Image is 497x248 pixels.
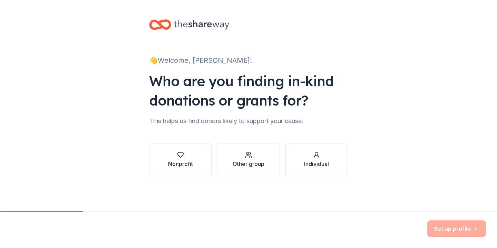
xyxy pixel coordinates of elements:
div: Nonprofit [168,160,193,168]
div: This helps us find donors likely to support your cause. [149,116,348,127]
button: Individual [285,143,348,176]
div: 👋 Welcome, [PERSON_NAME]! [149,55,348,66]
div: Individual [304,160,329,168]
div: Who are you finding in-kind donations or grants for? [149,71,348,110]
button: Other group [217,143,280,176]
button: Nonprofit [149,143,212,176]
div: Other group [233,160,264,168]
